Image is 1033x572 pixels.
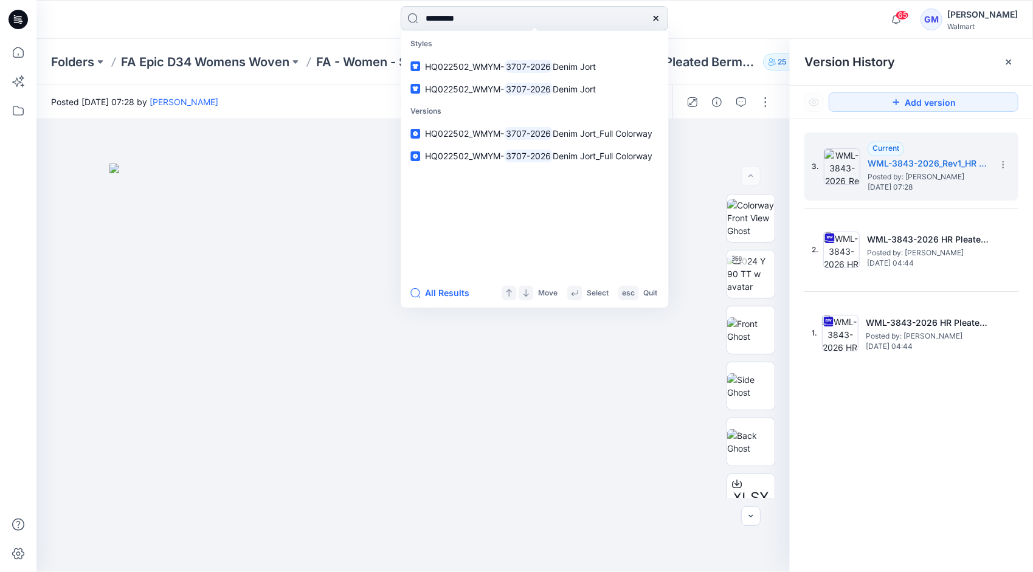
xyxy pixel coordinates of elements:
a: HQ022502_WMYM-3707-2026Denim Jort [403,55,666,78]
p: Styles [403,33,666,55]
div: [PERSON_NAME] [947,7,1018,22]
span: HQ022502_WMYM- [425,128,504,139]
a: Folders [51,53,94,71]
span: [DATE] 04:44 [867,259,989,267]
p: Versions [403,100,666,123]
div: Walmart [947,22,1018,31]
span: 1. [812,328,817,339]
a: HQ022502_WMYM-3707-2026Denim Jort_Full Colorway [403,122,666,145]
span: Denim Jort [553,84,596,94]
button: All Results [410,286,477,300]
img: Colorway Front View Ghost [727,199,775,237]
span: HQ022502_WMYM- [425,61,504,72]
a: FA Epic D34 Womens Woven [121,53,289,71]
button: Details [707,92,727,112]
span: Version History [804,55,895,69]
img: Back Ghost [727,429,775,455]
a: [PERSON_NAME] [150,97,218,107]
img: Front Ghost [727,317,775,343]
span: Posted by: Gayan Mahawithanalage [868,171,989,183]
span: HQ022502_WMYM- [425,151,504,161]
h5: WML-3843-2026 HR Pleated Bermuda Short_Softsilver [866,315,987,330]
h5: WML-3843-2026_Rev1_HR Pleated Bermuda Short_Full Colorway [868,156,989,171]
img: 2024 Y 90 TT w avatar [727,255,775,293]
a: FA - Women - S2 26 Woven Board [316,53,513,71]
button: 25 [763,53,802,71]
p: Select [587,287,609,300]
div: GM [921,9,942,30]
span: 3. [812,161,819,172]
span: Posted by: Gayan Mahawithanalage [866,330,987,342]
img: WML-3843-2026 HR Pleated Bermuda Short_Softsilver [822,315,859,351]
img: WML-3843-2026_Rev1_HR Pleated Bermuda Short_Full Colorway [824,148,860,185]
button: Close [1004,57,1014,67]
span: Denim Jort [553,61,596,72]
span: Posted by: Gayan Mahawithanalage [867,247,989,259]
span: Denim Jort_Full Colorway [553,151,652,161]
img: Side Ghost [727,373,775,399]
span: Current [872,143,899,153]
span: Denim Jort_Full Colorway [553,128,652,139]
span: [DATE] 04:44 [866,342,987,351]
button: Show Hidden Versions [804,92,824,112]
span: HQ022502_WMYM- [425,84,504,94]
p: Quit [643,287,657,300]
a: HQ022502_WMYM-3707-2026Denim Jort_Full Colorway [403,145,666,167]
mark: 3707-2026 [504,149,553,163]
mark: 3707-2026 [504,126,553,140]
span: Posted [DATE] 07:28 by [51,95,218,108]
a: HQ022502_WMYM-3707-2026Denim Jort [403,78,666,100]
p: esc [622,287,635,300]
span: 2. [812,244,818,255]
h5: WML-3843-2026 HR Pleated Bermuda Short_Full Colorway [867,232,989,247]
button: Add version [829,92,1018,112]
p: 25 [778,55,787,69]
mark: 3707-2026 [504,60,553,74]
span: 65 [896,10,909,20]
span: XLSX [733,487,769,509]
p: Move [538,287,558,300]
span: [DATE] 07:28 [868,183,989,191]
img: WML-3843-2026 HR Pleated Bermuda Short_Full Colorway [823,232,860,268]
mark: 3707-2026 [504,82,553,96]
